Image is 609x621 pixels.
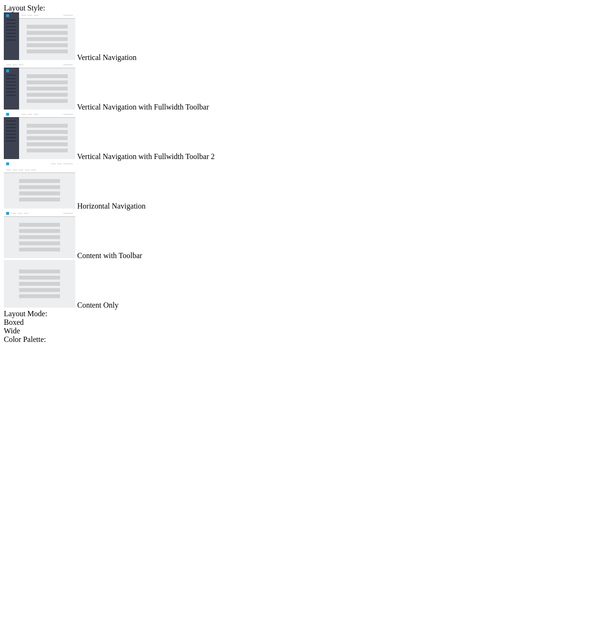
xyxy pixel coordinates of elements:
span: Horizontal Navigation [77,202,146,210]
span: Content with Toolbar [77,251,142,260]
img: content-only.jpg [4,260,75,308]
md-radio-button: Boxed [4,318,605,327]
img: content-with-toolbar.jpg [4,210,75,258]
img: vertical-nav-with-full-toolbar-2.jpg [4,111,75,159]
img: horizontal-nav.jpg [4,161,75,209]
span: Content Only [77,301,119,309]
img: vertical-nav-with-full-toolbar.jpg [4,62,75,110]
span: Vertical Navigation [77,53,137,61]
md-radio-button: Content with Toolbar [4,210,605,260]
span: Vertical Navigation with Fullwidth Toolbar 2 [77,152,215,160]
md-radio-button: Vertical Navigation with Fullwidth Toolbar [4,62,605,111]
div: Layout Mode: [4,310,605,318]
img: vertical-nav.jpg [4,12,75,60]
md-radio-button: Horizontal Navigation [4,161,605,210]
md-radio-button: Content Only [4,260,605,310]
span: Vertical Navigation with Fullwidth Toolbar [77,103,209,111]
md-radio-button: Vertical Navigation with Fullwidth Toolbar 2 [4,111,605,161]
div: Color Palette: [4,335,605,344]
div: Layout Style: [4,4,605,12]
md-radio-button: Vertical Navigation [4,12,605,62]
md-radio-button: Wide [4,327,605,335]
